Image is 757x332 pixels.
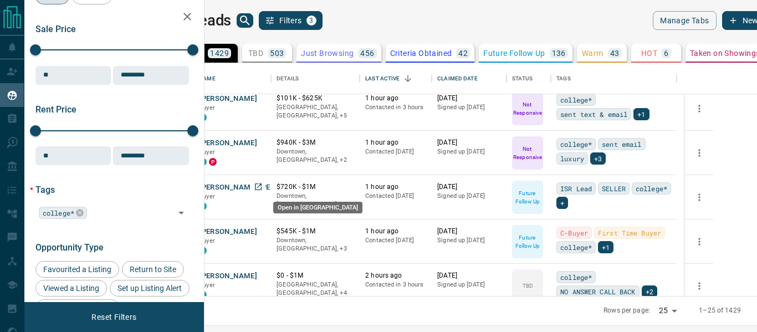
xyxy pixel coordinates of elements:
[560,94,592,105] span: college*
[598,241,613,253] div: +1
[114,284,186,293] span: Set up Listing Alert
[560,242,592,253] span: college*
[365,103,426,112] p: Contacted in 3 hours
[365,147,426,156] p: Contacted [DATE]
[582,49,603,57] p: Warm
[437,147,501,156] p: Signed up [DATE]
[360,49,374,57] p: 456
[552,49,566,57] p: 136
[43,207,74,218] span: college*
[277,271,354,280] p: $0 - $1M
[365,192,426,201] p: Contacted [DATE]
[590,152,606,165] div: +3
[199,94,257,104] button: [PERSON_NAME]
[277,103,354,120] p: Etobicoke, North York, West End, York Crosstown, Toronto
[35,185,55,195] span: Tags
[365,182,426,192] p: 1 hour ago
[199,63,216,94] div: Name
[642,285,657,298] div: +2
[400,71,416,86] button: Sort
[560,109,627,120] span: sent text & email
[637,109,645,120] span: +1
[513,145,542,161] p: Not Responsive
[209,158,217,166] div: property.ca
[664,49,668,57] p: 6
[560,286,635,297] span: NO ANSWER CALL BACK
[513,233,542,250] p: Future Follow Up
[437,192,501,201] p: Signed up [DATE]
[551,63,677,94] div: Tags
[560,153,584,164] span: luxury
[437,271,501,280] p: [DATE]
[636,183,667,194] span: college*
[560,227,588,238] span: C-Buyer
[248,49,263,57] p: TBD
[365,227,426,236] p: 1 hour ago
[560,272,592,283] span: college*
[122,261,184,278] div: Return to Site
[199,227,257,237] button: [PERSON_NAME]
[654,303,681,319] div: 25
[602,242,610,253] span: +1
[271,63,360,94] div: Details
[512,63,533,94] div: Status
[365,236,426,245] p: Contacted [DATE]
[432,63,507,94] div: Claimed Date
[365,138,426,147] p: 1 hour ago
[84,308,144,326] button: Reset Filters
[513,189,542,206] p: Future Follow Up
[390,49,452,57] p: Criteria Obtained
[270,49,284,57] p: 503
[699,306,741,315] p: 1–25 of 1429
[437,227,501,236] p: [DATE]
[560,139,592,150] span: college*
[251,180,265,194] a: Open in New Tab
[277,138,354,147] p: $940K - $3M
[602,183,626,194] span: SELLER
[691,233,708,250] button: more
[35,242,104,253] span: Opportunity Type
[199,193,215,200] span: Buyer
[602,139,641,150] span: sent email
[365,94,426,103] p: 1 hour ago
[598,227,661,238] span: First Time Buyer
[277,236,354,253] p: North York, Toronto, Richmond Hill
[277,147,354,165] p: East End, Toronto
[437,103,501,112] p: Signed up [DATE]
[437,63,478,94] div: Claimed Date
[110,280,190,297] div: Set up Listing Alert
[365,63,400,94] div: Last Active
[199,138,257,149] button: [PERSON_NAME]
[199,282,215,289] span: Buyer
[199,104,215,111] span: Buyer
[199,149,215,156] span: Buyer
[458,49,468,57] p: 42
[437,138,501,147] p: [DATE]
[560,183,592,194] span: ISR Lead
[653,11,716,30] button: Manage Tabs
[277,227,354,236] p: $545K - $1M
[126,265,180,274] span: Return to Site
[556,197,568,209] div: +
[691,100,708,117] button: more
[39,284,103,293] span: Viewed a Listing
[365,271,426,280] p: 2 hours ago
[35,280,107,297] div: Viewed a Listing
[641,49,657,57] p: HOT
[277,182,354,192] p: $720K - $1M
[301,49,354,57] p: Just Browsing
[277,280,354,298] p: Etobicoke, North York, West End, Toronto
[35,24,76,34] span: Sale Price
[691,145,708,161] button: more
[360,63,432,94] div: Last Active
[437,280,501,289] p: Signed up [DATE]
[259,11,323,30] button: Filters3
[35,261,119,278] div: Favourited a Listing
[35,104,76,115] span: Rent Price
[633,108,649,120] div: +1
[277,63,299,94] div: Details
[173,205,189,221] button: Open
[277,192,354,209] p: Toronto
[199,237,215,244] span: Buyer
[199,271,257,282] button: [PERSON_NAME]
